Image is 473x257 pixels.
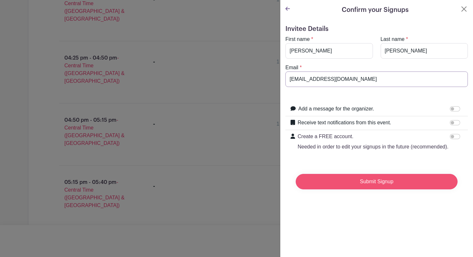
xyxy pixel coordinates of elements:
label: First name [285,35,310,43]
h5: Invitee Details [285,25,468,33]
label: Add a message for the organizer. [298,105,374,113]
button: Close [460,5,468,13]
label: Receive text notifications from this event. [298,119,391,127]
p: Needed in order to edit your signups in the future (recommended). [298,143,449,151]
p: Create a FREE account. [298,133,449,140]
input: Submit Signup [296,174,458,189]
label: Email [285,64,298,71]
h5: Confirm your Signups [342,5,409,15]
label: Last name [381,35,405,43]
